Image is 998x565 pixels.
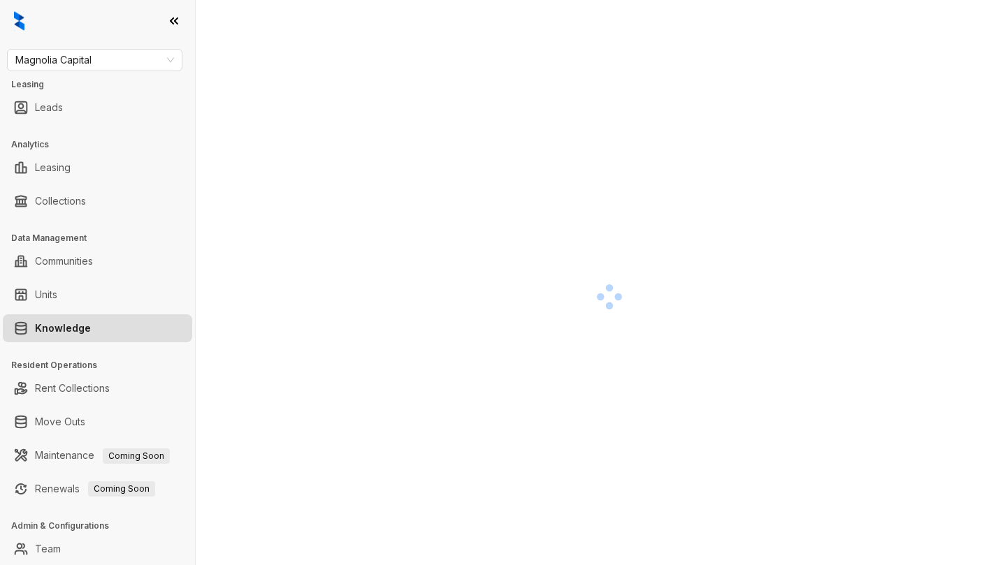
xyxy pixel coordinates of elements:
[11,138,195,151] h3: Analytics
[15,50,174,71] span: Magnolia Capital
[14,11,24,31] img: logo
[35,247,93,275] a: Communities
[35,187,86,215] a: Collections
[3,314,192,342] li: Knowledge
[35,408,85,436] a: Move Outs
[103,448,170,464] span: Coming Soon
[3,441,192,469] li: Maintenance
[3,374,192,402] li: Rent Collections
[35,94,63,122] a: Leads
[11,520,195,532] h3: Admin & Configurations
[35,475,155,503] a: RenewalsComing Soon
[3,94,192,122] li: Leads
[11,232,195,244] h3: Data Management
[35,535,61,563] a: Team
[11,359,195,372] h3: Resident Operations
[3,187,192,215] li: Collections
[88,481,155,497] span: Coming Soon
[3,475,192,503] li: Renewals
[11,78,195,91] h3: Leasing
[35,154,71,182] a: Leasing
[3,247,192,275] li: Communities
[3,154,192,182] li: Leasing
[35,281,57,309] a: Units
[35,314,91,342] a: Knowledge
[35,374,110,402] a: Rent Collections
[3,281,192,309] li: Units
[3,408,192,436] li: Move Outs
[3,535,192,563] li: Team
